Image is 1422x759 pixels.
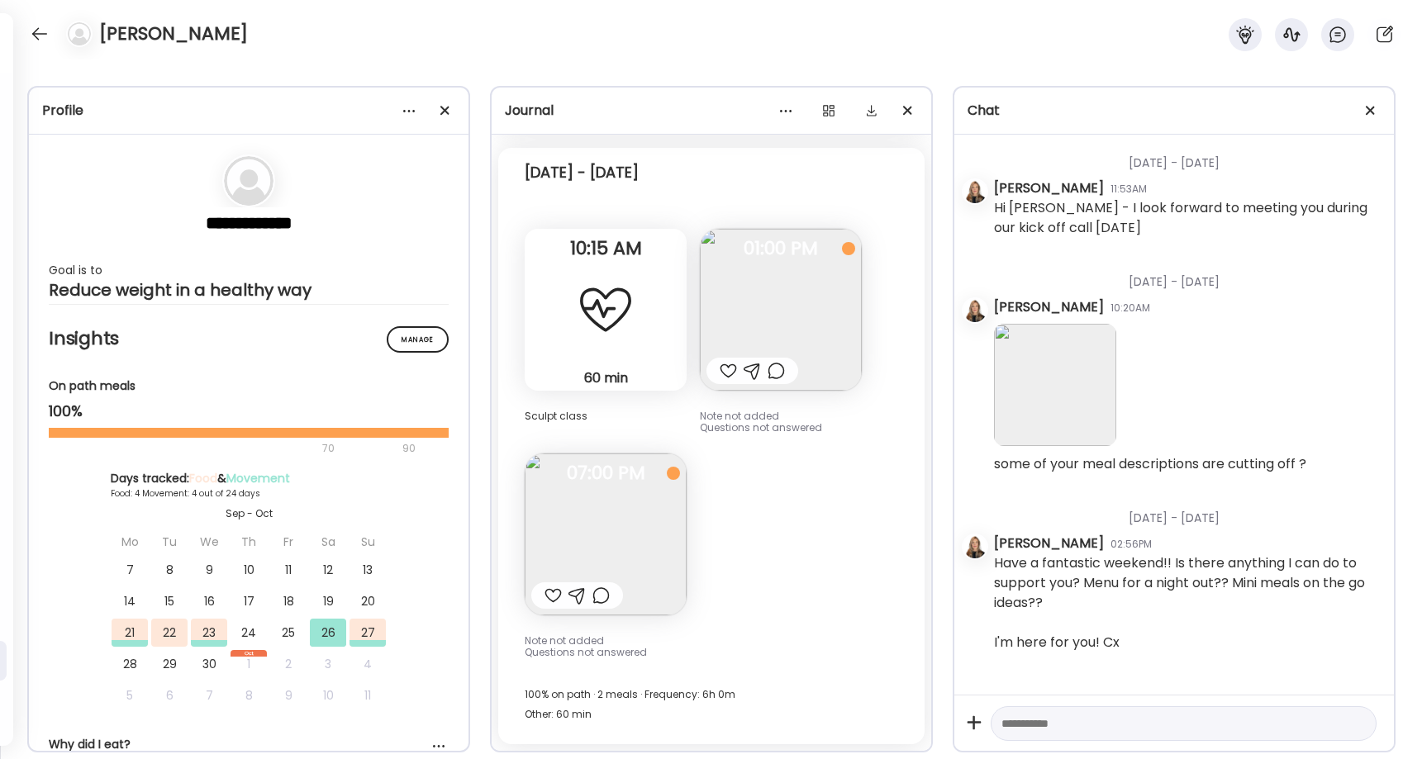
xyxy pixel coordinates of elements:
[310,528,346,556] div: Sa
[231,681,267,709] div: 8
[231,556,267,584] div: 10
[525,466,687,481] span: 07:00 PM
[350,556,386,584] div: 13
[994,135,1381,178] div: [DATE] - [DATE]
[49,326,449,351] h2: Insights
[525,410,687,422] div: Sculpt class
[525,163,639,183] div: [DATE] - [DATE]
[191,650,227,678] div: 30
[112,556,148,584] div: 7
[525,685,898,724] div: 100% on path · 2 meals · Frequency: 6h 0m Other: 60 min
[994,454,1306,474] div: some of your meal descriptions are cutting off ?
[42,101,455,121] div: Profile
[525,453,687,615] img: images%2FiJXXqmAw1DQL2KqiWrzZwmgui713%2FzliIXy0nsA0NfMZb9sxn%2FXS1pSphztgInJBy1Scbx_240
[68,22,91,45] img: bg-avatar-default.svg
[49,377,449,395] div: On path meals
[111,487,387,500] div: Food: 4 Movement: 4 out of 24 days
[700,409,779,423] span: Note not added
[111,470,387,487] div: Days tracked: &
[994,490,1381,534] div: [DATE] - [DATE]
[350,681,386,709] div: 11
[525,633,604,648] span: Note not added
[49,736,449,753] div: Why did I eat?
[191,587,227,615] div: 16
[270,619,307,647] div: 25
[191,528,227,556] div: We
[310,587,346,615] div: 19
[350,528,386,556] div: Su
[112,650,148,678] div: 28
[310,619,346,647] div: 26
[151,681,188,709] div: 6
[994,297,1104,317] div: [PERSON_NAME]
[112,619,148,647] div: 21
[151,619,188,647] div: 22
[310,556,346,584] div: 12
[270,650,307,678] div: 2
[968,101,1381,121] div: Chat
[310,650,346,678] div: 3
[99,21,248,47] h4: [PERSON_NAME]
[505,101,918,121] div: Journal
[525,241,687,256] span: 10:15 AM
[49,260,449,280] div: Goal is to
[270,681,307,709] div: 9
[525,645,647,659] span: Questions not answered
[994,178,1104,198] div: [PERSON_NAME]
[350,619,386,647] div: 27
[151,587,188,615] div: 15
[191,681,227,709] div: 7
[112,681,148,709] div: 5
[700,241,862,256] span: 01:00 PM
[1110,182,1147,197] div: 11:53AM
[231,650,267,678] div: 1
[191,619,227,647] div: 23
[231,650,267,657] div: Oct
[226,470,290,486] span: Movement
[963,535,987,558] img: avatars%2FC7qqOxmwlCb4p938VsoDHlkq1VT2
[231,587,267,615] div: 17
[700,420,822,434] span: Questions not answered
[151,528,188,556] div: Tu
[994,553,1381,652] div: Have a fantastic weekend!! Is there anything I can do to support you? Menu for a night out?? Mini...
[700,229,862,391] img: images%2FiJXXqmAw1DQL2KqiWrzZwmgui713%2F7FGyezf6ldh9C1npYv7R%2F9PuoF9BDV6ETAFCMVAV3_240
[994,534,1104,553] div: [PERSON_NAME]
[231,528,267,556] div: Th
[112,587,148,615] div: 14
[49,439,397,458] div: 70
[1110,537,1152,552] div: 02:56PM
[189,470,217,486] span: Food
[401,439,417,458] div: 90
[231,619,267,647] div: 24
[350,650,386,678] div: 4
[191,556,227,584] div: 9
[151,556,188,584] div: 8
[1110,301,1150,315] div: 10:20AM
[270,528,307,556] div: Fr
[994,324,1116,446] img: images%2FiJXXqmAw1DQL2KqiWrzZwmgui713%2F6wXQGIMFiZRWiRtxxYkW%2FbtQ86CNkQY1ri2mJC5Y8_240
[310,681,346,709] div: 10
[49,280,449,300] div: Reduce weight in a healthy way
[151,650,188,678] div: 29
[963,180,987,203] img: avatars%2FC7qqOxmwlCb4p938VsoDHlkq1VT2
[111,506,387,521] div: Sep - Oct
[963,299,987,322] img: avatars%2FC7qqOxmwlCb4p938VsoDHlkq1VT2
[49,401,449,421] div: 100%
[994,254,1381,297] div: [DATE] - [DATE]
[224,156,273,206] img: bg-avatar-default.svg
[387,326,449,353] div: Manage
[531,369,680,387] div: 60 min
[112,528,148,556] div: Mo
[994,198,1381,238] div: Hi [PERSON_NAME] - I look forward to meeting you during our kick off call [DATE]
[270,556,307,584] div: 11
[350,587,386,615] div: 20
[270,587,307,615] div: 18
